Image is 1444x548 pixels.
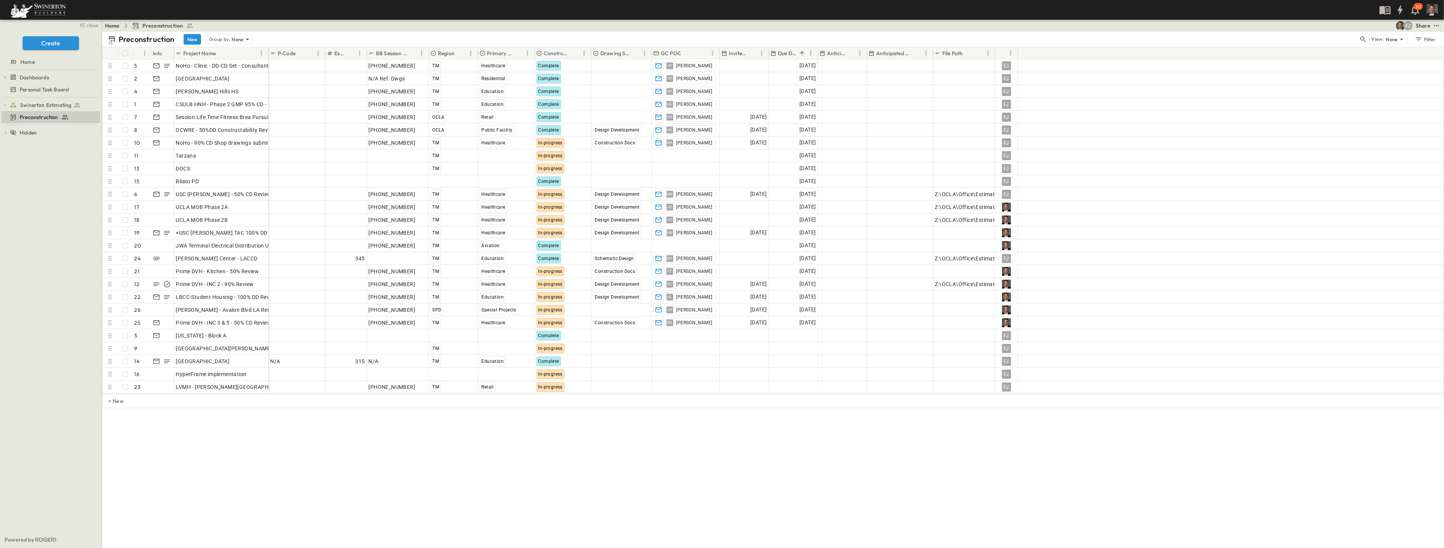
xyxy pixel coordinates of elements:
[2,99,100,111] div: Swinerton Estimatingtest
[369,319,416,327] span: [PHONE_NUMBER]
[278,50,295,57] p: P-Code
[799,241,816,250] span: [DATE]
[433,76,439,81] span: TM
[347,49,355,57] button: Sort
[176,101,326,108] span: CSULB HNH - Phase 2 GMP 95% CD - Constructability Review
[482,76,506,81] span: Residential
[369,62,416,70] span: [PHONE_NUMBER]
[799,74,816,83] span: [DATE]
[433,217,439,223] span: TM
[676,63,713,69] span: [PERSON_NAME]
[799,100,816,108] span: [DATE]
[135,216,139,224] p: 18
[135,293,141,301] p: 22
[799,190,816,198] span: [DATE]
[376,50,407,57] p: BB Session ID
[750,280,767,288] span: [DATE]
[10,72,99,83] a: Dashboards
[1002,164,1011,173] div: FJ
[661,50,681,57] p: GC POC
[515,49,523,57] button: Sort
[1371,35,1384,43] p: View:
[983,49,993,58] button: Menu
[595,256,634,261] span: Schematic Design
[176,178,199,185] span: Rilato PD
[1006,49,1015,58] button: Menu
[676,101,713,107] span: [PERSON_NAME]
[1427,4,1438,15] img: Profile Picture
[232,36,244,43] p: None
[965,49,973,57] button: Sort
[676,191,713,197] span: [PERSON_NAME]
[799,151,816,160] span: [DATE]
[433,256,439,261] span: TM
[538,140,563,146] span: In-progress
[369,216,416,224] span: [PHONE_NUMBER]
[921,49,931,58] button: Menu
[750,125,767,134] span: [DATE]
[827,50,846,57] p: Anticipated Start
[676,76,713,82] span: [PERSON_NAME]
[369,306,416,314] span: [PHONE_NUMBER]
[538,204,563,210] span: In-progress
[2,57,99,67] a: Home
[369,126,416,134] span: [PHONE_NUMBER]
[798,49,806,57] button: Sort
[369,190,416,198] span: [PHONE_NUMBER]
[482,269,506,274] span: Healthcare
[676,88,713,94] span: [PERSON_NAME]
[1002,254,1011,263] div: FJ
[1416,4,1421,10] p: 30
[1002,228,1011,237] img: Profile Picture
[523,49,532,58] button: Menu
[176,203,228,211] span: UCLA MOB Phase 2A
[676,204,713,210] span: [PERSON_NAME]
[799,215,816,224] span: [DATE]
[935,203,1274,211] span: Z:\OCLA\Office\Estimating Shared\OCLA DRYWALL DIVISION\00. --- 2024 Estimates\[PHONE_NUMBER] UCLA...
[105,22,198,29] nav: breadcrumbs
[23,36,79,50] button: Create
[640,49,649,58] button: Menu
[433,115,445,120] span: OCLA
[433,63,439,68] span: TM
[799,113,816,121] span: [DATE]
[20,58,35,66] span: Home
[538,269,563,274] span: In-progress
[184,34,201,45] button: New
[433,166,439,171] span: TM
[433,269,439,274] span: TM
[135,319,141,327] p: 25
[433,307,442,313] span: SPD
[632,49,640,57] button: Sort
[153,43,162,64] div: Info
[666,142,673,143] span: WA
[538,102,559,107] span: Complete
[369,101,416,108] span: [PHONE_NUMBER]
[135,62,138,70] p: 5
[799,293,816,301] span: [DATE]
[176,88,239,95] span: [PERSON_NAME] Hills HS
[482,102,504,107] span: Education
[538,217,563,223] span: In-progress
[257,49,266,58] button: Menu
[176,75,230,82] span: [GEOGRAPHIC_DATA]
[538,230,563,235] span: In-progress
[750,318,767,327] span: [DATE]
[482,63,506,68] span: Healthcare
[482,256,504,261] span: Education
[538,166,563,171] span: In-progress
[135,190,138,198] p: 6
[595,294,640,300] span: Design Development
[913,49,921,57] button: Sort
[176,113,315,121] span: Session Life Time Fitness Brea Pursuit - Constructability
[135,113,137,121] p: 7
[1386,36,1398,43] p: None
[482,127,513,133] span: Public Facility
[482,204,506,210] span: Healthcare
[935,190,1284,198] span: Z:\OCLA\Office\Estimating Shared\OCLA DRYWALL DIVISION\00. --- 2024 Estimates\[PHONE_NUMBER] USC ...
[538,294,563,300] span: In-progress
[1002,61,1011,70] div: FJ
